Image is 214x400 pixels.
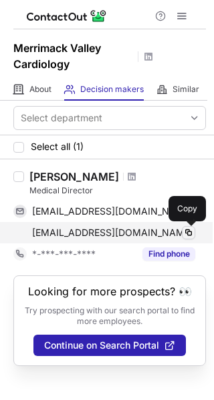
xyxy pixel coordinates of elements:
div: Select department [21,111,102,125]
button: Continue on Search Portal [33,335,186,356]
div: [PERSON_NAME] [29,170,119,183]
span: About [29,84,51,95]
img: ContactOut v5.3.10 [27,8,107,24]
header: Looking for more prospects? 👀 [28,285,192,297]
span: Select all (1) [31,141,84,152]
div: Medical Director [29,185,206,197]
h1: Merrimack Valley Cardiology [13,40,134,72]
span: Decision makers [80,84,144,95]
span: Continue on Search Portal [44,340,159,351]
span: [EMAIL_ADDRESS][DOMAIN_NAME] [32,205,185,217]
span: [EMAIL_ADDRESS][DOMAIN_NAME] [32,227,193,239]
p: Try prospecting with our search portal to find more employees. [23,305,196,327]
button: Reveal Button [142,247,195,261]
span: Similar [173,84,199,95]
